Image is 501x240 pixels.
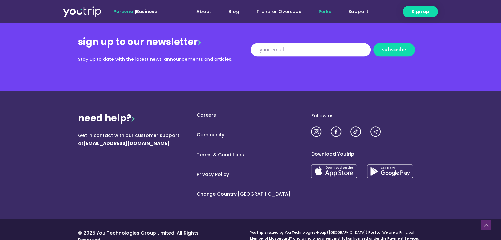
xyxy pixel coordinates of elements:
[190,171,311,178] a: Privacy Policy
[311,112,423,120] div: Follow us
[83,140,170,147] b: [EMAIL_ADDRESS][DOMAIN_NAME]
[78,55,251,63] div: Stay up to date with the latest news, announcements and articles.
[310,6,340,18] a: Perks
[370,126,381,137] img: utrip-tg-3x.png
[190,151,311,158] a: Terms & Conditions
[403,6,438,17] a: Sign up
[331,126,341,137] img: utrip-fb-3x.png
[411,8,429,15] span: Sign up
[78,36,251,49] div: sign up to our newsletter
[136,8,157,15] a: Business
[190,112,311,198] nav: Menu
[220,6,248,18] a: Blog
[188,6,220,18] a: About
[190,191,311,198] a: Change Country [GEOGRAPHIC_DATA]
[190,132,311,138] a: Community
[382,47,406,52] span: subscribe
[175,6,376,18] nav: Menu
[78,112,190,125] div: need help?
[78,132,179,147] span: Get in contact with our customer support at
[113,8,135,15] span: Personal
[311,150,423,158] div: Download Youtrip
[251,43,371,56] input: your email
[311,126,321,137] img: utrip-ig-3x.png
[340,6,376,18] a: Support
[190,112,311,119] a: Careers
[113,8,157,15] span: |
[248,6,310,18] a: Transfer Overseas
[251,43,423,59] form: New Form
[350,126,361,137] img: utrip-tiktok-3x.png
[373,43,415,56] button: subscribe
